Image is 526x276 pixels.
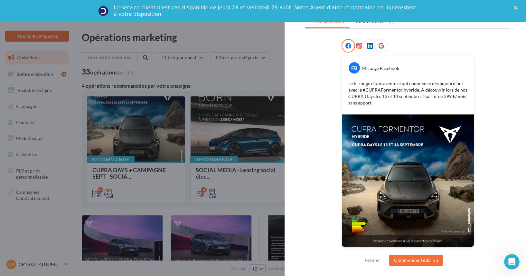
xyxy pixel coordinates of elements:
[98,6,108,16] img: Profile image for Service-Client
[348,80,467,106] p: Le fil rouge d’une aventure qui commence dès aujourd’hui avec le #CUPRAFormentor hybride. À décou...
[389,255,443,266] button: Commencer l'édition
[114,5,418,17] div: Le service client n'est pas disponible ce jeudi 28 et vendredi 29 août. Notre Agent d'aide et not...
[365,5,398,11] a: aide en ligne
[362,65,399,72] div: Ma page Facebook
[514,6,520,10] div: Fermer
[342,247,474,255] div: La prévisualisation est non-contractuelle
[362,256,383,264] button: Fermer
[349,62,360,74] div: FB
[504,254,520,270] iframe: Intercom live chat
